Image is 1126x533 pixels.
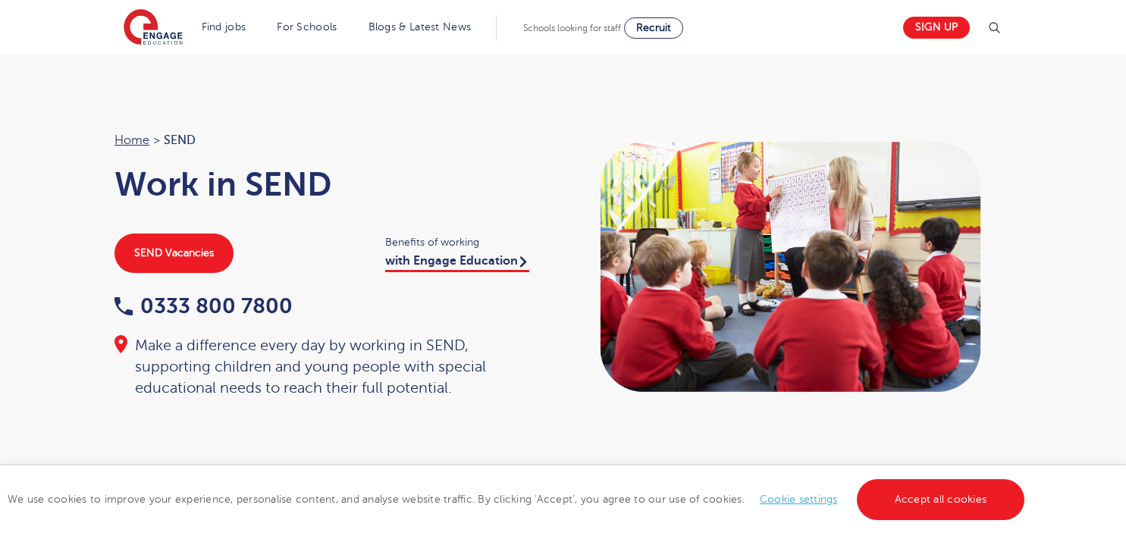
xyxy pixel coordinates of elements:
div: Make a difference every day by working in SEND, supporting children and young people with special... [114,335,548,399]
a: Find jobs [202,21,246,33]
a: SEND Vacancies [114,234,234,273]
span: Recruit [636,22,671,33]
img: Engage Education [124,9,183,47]
a: Recruit [624,17,683,39]
span: Benefits of working [385,234,548,251]
a: Cookie settings [760,494,838,505]
a: 0333 800 7800 [114,294,293,318]
a: Blogs & Latest News [369,21,472,33]
span: We use cookies to improve your experience, personalise content, and analyse website traffic. By c... [8,494,1028,505]
span: Schools looking for staff [523,23,621,33]
a: Sign up [903,17,970,39]
span: > [153,133,160,147]
a: Accept all cookies [857,479,1025,520]
h1: Work in SEND [114,165,548,203]
nav: breadcrumb [114,130,548,150]
a: For Schools [277,21,337,33]
a: with Engage Education [385,254,529,272]
span: SEND [164,130,196,150]
a: Home [114,133,149,147]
